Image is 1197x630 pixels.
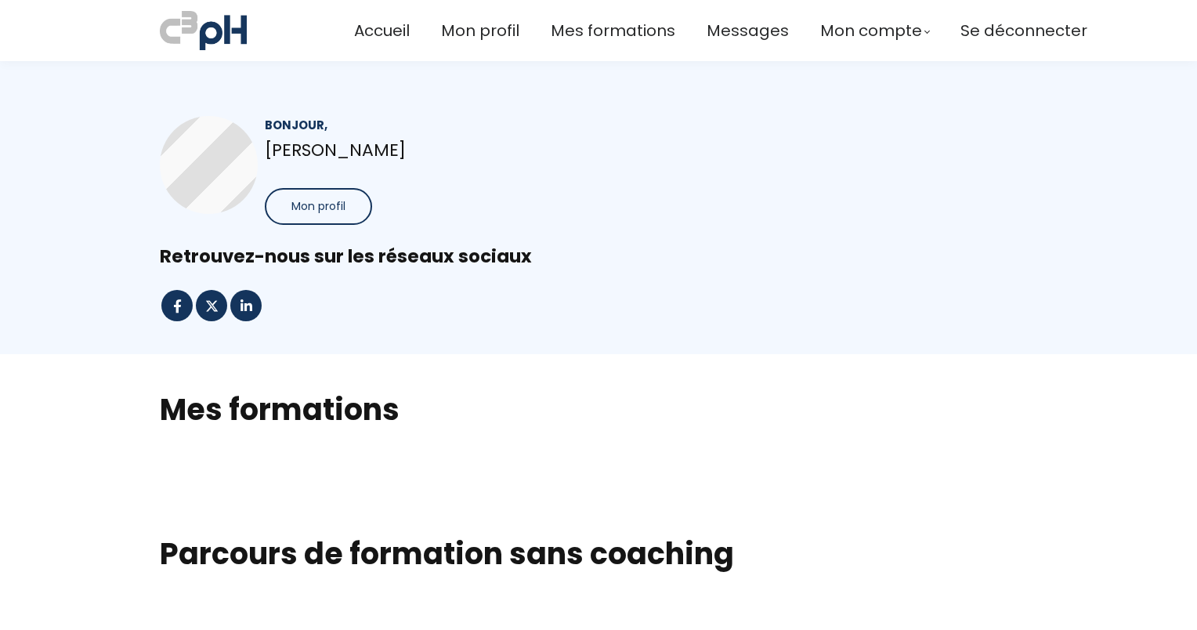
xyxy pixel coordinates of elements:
[960,18,1087,44] a: Se déconnecter
[265,136,572,164] p: [PERSON_NAME]
[441,18,519,44] a: Mon profil
[820,18,922,44] span: Mon compte
[160,244,1037,269] div: Retrouvez-nous sur les réseaux sociaux
[354,18,410,44] a: Accueil
[265,116,572,134] div: Bonjour,
[707,18,789,44] a: Messages
[160,389,1037,429] h2: Mes formations
[160,8,247,53] img: a70bc7685e0efc0bd0b04b3506828469.jpeg
[265,188,372,225] button: Mon profil
[160,535,1037,573] h1: Parcours de formation sans coaching
[291,198,345,215] span: Mon profil
[551,18,675,44] a: Mes formations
